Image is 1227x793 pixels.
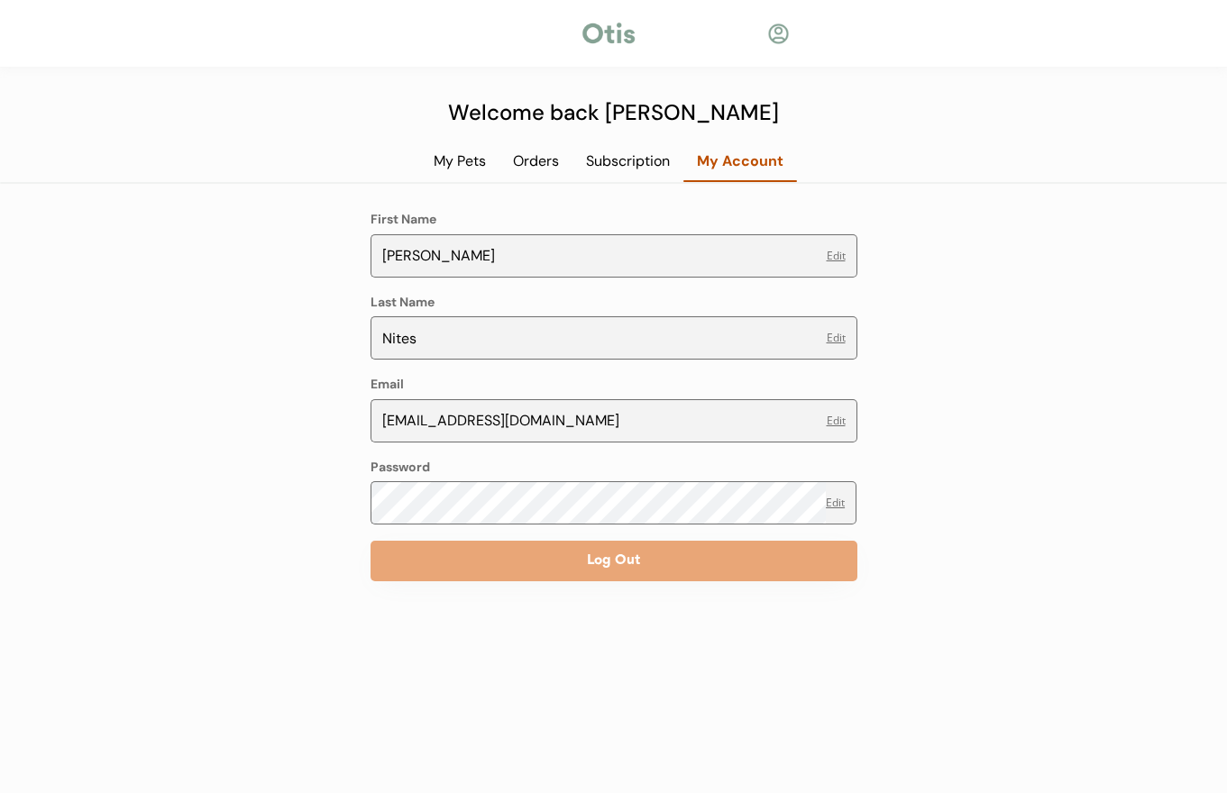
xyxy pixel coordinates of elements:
[420,151,499,171] div: My Pets
[572,151,683,171] div: Subscription
[827,251,846,261] div: Edit
[826,497,845,508] button: Edit
[438,96,790,129] div: Welcome back [PERSON_NAME]
[827,333,846,343] button: Edit
[371,211,436,229] div: First Name
[683,151,797,171] div: My Account
[371,376,404,394] div: Email
[371,294,435,312] div: Last Name
[827,415,846,426] button: Edit
[499,151,572,171] div: Orders
[371,541,857,581] button: Log Out
[371,459,430,477] div: Password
